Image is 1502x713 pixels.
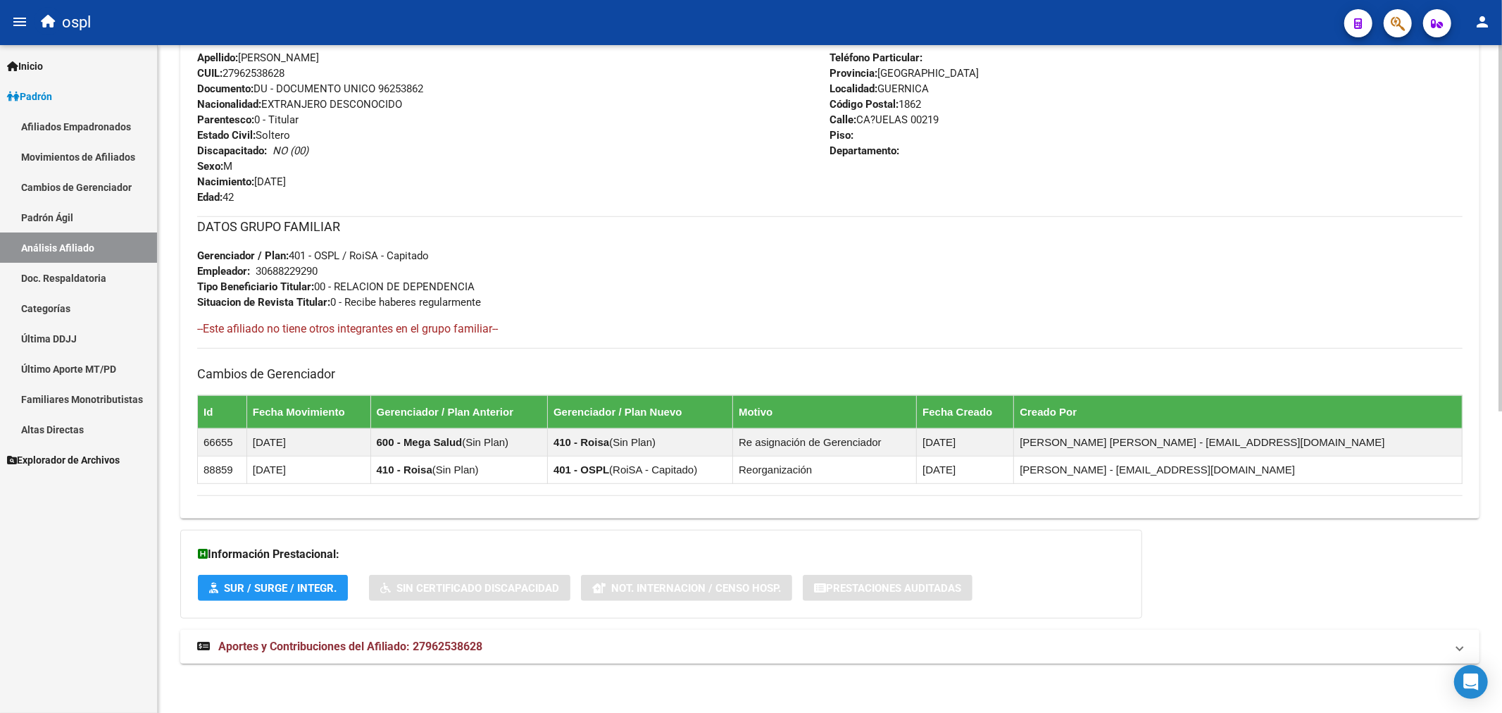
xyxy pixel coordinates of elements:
[733,428,917,456] td: Re asignación de Gerenciador
[197,160,223,173] strong: Sexo:
[830,113,857,126] strong: Calle:
[436,464,475,476] span: Sin Plan
[197,67,223,80] strong: CUIL:
[1474,13,1491,30] mat-icon: person
[396,582,559,595] span: Sin Certificado Discapacidad
[197,82,254,95] strong: Documento:
[830,129,854,142] strong: Piso:
[218,640,482,653] span: Aportes y Contribuciones del Afiliado: 27962538628
[377,436,463,448] strong: 600 - Mega Salud
[803,575,972,601] button: Prestaciones Auditadas
[197,113,299,126] span: 0 - Titular
[197,265,250,278] strong: Empleador:
[197,364,1463,384] h3: Cambios de Gerenciador
[198,395,247,428] th: Id
[7,452,120,468] span: Explorador de Archivos
[198,428,247,456] td: 66655
[1014,395,1463,428] th: Creado Por
[246,395,370,428] th: Fecha Movimiento
[1014,456,1463,483] td: [PERSON_NAME] - [EMAIL_ADDRESS][DOMAIN_NAME]
[553,436,609,448] strong: 410 - Roisa
[377,464,432,476] strong: 410 - Roisa
[830,82,878,95] strong: Localidad:
[62,7,91,38] span: ospl
[917,395,1014,428] th: Fecha Creado
[11,13,28,30] mat-icon: menu
[224,582,337,595] span: SUR / SURGE / INTEGR.
[1454,665,1488,699] div: Open Intercom Messenger
[197,113,254,126] strong: Parentesco:
[917,456,1014,483] td: [DATE]
[369,575,570,601] button: Sin Certificado Discapacidad
[830,67,980,80] span: [GEOGRAPHIC_DATA]
[613,436,652,448] span: Sin Plan
[1014,428,1463,456] td: [PERSON_NAME] [PERSON_NAME] - [EMAIL_ADDRESS][DOMAIN_NAME]
[830,144,900,157] strong: Departamento:
[553,464,609,476] strong: 401 - OSPL
[830,98,922,111] span: 1862
[198,575,348,601] button: SUR / SURGE / INTEGR.
[197,144,267,157] strong: Discapacitado:
[197,217,1463,237] h3: DATOS GRUPO FAMILIAR
[197,175,254,188] strong: Nacimiento:
[197,51,319,64] span: [PERSON_NAME]
[465,436,505,448] span: Sin Plan
[180,630,1479,664] mat-expansion-panel-header: Aportes y Contribuciones del Afiliado: 27962538628
[198,545,1125,564] h3: Información Prestacional:
[548,428,733,456] td: ( )
[197,129,290,142] span: Soltero
[370,456,547,483] td: ( )
[197,280,314,293] strong: Tipo Beneficiario Titular:
[197,98,261,111] strong: Nacionalidad:
[197,191,234,204] span: 42
[197,191,223,204] strong: Edad:
[197,296,330,309] strong: Situacion de Revista Titular:
[581,575,792,601] button: Not. Internacion / Censo Hosp.
[197,160,232,173] span: M
[733,395,917,428] th: Motivo
[830,51,923,64] strong: Teléfono Particular:
[830,82,930,95] span: GUERNICA
[256,263,318,279] div: 30688229290
[246,456,370,483] td: [DATE]
[197,280,475,293] span: 00 - RELACION DE DEPENDENCIA
[197,321,1463,337] h4: --Este afiliado no tiene otros integrantes en el grupo familiar--
[273,144,308,157] i: NO (00)
[917,428,1014,456] td: [DATE]
[370,395,547,428] th: Gerenciador / Plan Anterior
[613,464,694,476] span: RoiSA - Capitado
[830,67,878,80] strong: Provincia:
[830,113,939,126] span: CA?UELAS 00219
[7,58,43,74] span: Inicio
[197,67,284,80] span: 27962538628
[246,428,370,456] td: [DATE]
[611,582,781,595] span: Not. Internacion / Censo Hosp.
[7,89,52,104] span: Padrón
[826,582,961,595] span: Prestaciones Auditadas
[197,98,402,111] span: EXTRANJERO DESCONOCIDO
[198,456,247,483] td: 88859
[197,296,481,309] span: 0 - Recibe haberes regularmente
[370,428,547,456] td: ( )
[548,456,733,483] td: ( )
[197,82,423,95] span: DU - DOCUMENTO UNICO 96253862
[197,129,256,142] strong: Estado Civil:
[197,249,289,262] strong: Gerenciador / Plan:
[197,175,286,188] span: [DATE]
[197,249,429,262] span: 401 - OSPL / RoiSA - Capitado
[548,395,733,428] th: Gerenciador / Plan Nuevo
[733,456,917,483] td: Reorganización
[830,98,899,111] strong: Código Postal:
[197,51,238,64] strong: Apellido:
